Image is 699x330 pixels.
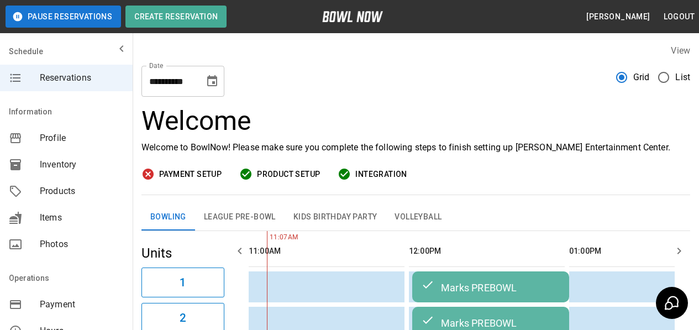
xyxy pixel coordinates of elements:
[355,167,407,181] span: Integration
[6,6,121,28] button: Pause Reservations
[141,204,195,231] button: Bowling
[40,158,124,171] span: Inventory
[141,141,690,154] p: Welcome to BowlNow! Please make sure you complete the following steps to finish setting up [PERSO...
[40,298,124,311] span: Payment
[322,11,383,22] img: logo
[421,280,560,294] div: Marks PREBOWL
[180,309,186,327] h6: 2
[40,132,124,145] span: Profile
[386,204,450,231] button: Volleyball
[40,211,124,224] span: Items
[141,244,224,262] h5: Units
[141,106,690,137] h3: Welcome
[159,167,222,181] span: Payment Setup
[257,167,320,181] span: Product Setup
[582,7,654,27] button: [PERSON_NAME]
[267,232,270,243] span: 11:07AM
[285,204,386,231] button: Kids Birthday Party
[40,71,124,85] span: Reservations
[421,316,560,329] div: Marks PREBOWL
[659,7,699,27] button: Logout
[671,45,690,56] label: View
[675,71,690,84] span: List
[249,235,404,267] th: 11:00AM
[633,71,650,84] span: Grid
[40,238,124,251] span: Photos
[141,204,690,231] div: inventory tabs
[201,70,223,92] button: Choose date, selected date is Oct 5, 2025
[195,204,285,231] button: League Pre-Bowl
[141,268,224,297] button: 1
[125,6,227,28] button: Create Reservation
[409,235,565,267] th: 12:00PM
[180,274,186,291] h6: 1
[40,185,124,198] span: Products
